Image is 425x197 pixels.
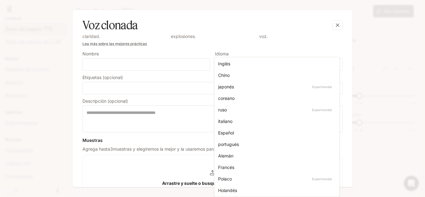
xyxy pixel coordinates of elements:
[218,165,234,170] font: Francés
[218,96,235,101] font: coreano
[218,61,230,66] font: Inglés
[218,130,234,135] font: Español
[218,176,232,181] font: Polaco
[312,85,332,89] font: Experimental
[312,177,332,181] font: Experimental
[218,142,239,147] font: portugués
[218,153,233,158] font: Alemán
[218,84,234,89] font: japonés
[218,73,230,78] font: Chino
[218,119,232,124] font: italiano
[218,188,237,193] font: Holandés
[312,108,332,112] font: Experimental
[218,107,227,112] font: ruso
